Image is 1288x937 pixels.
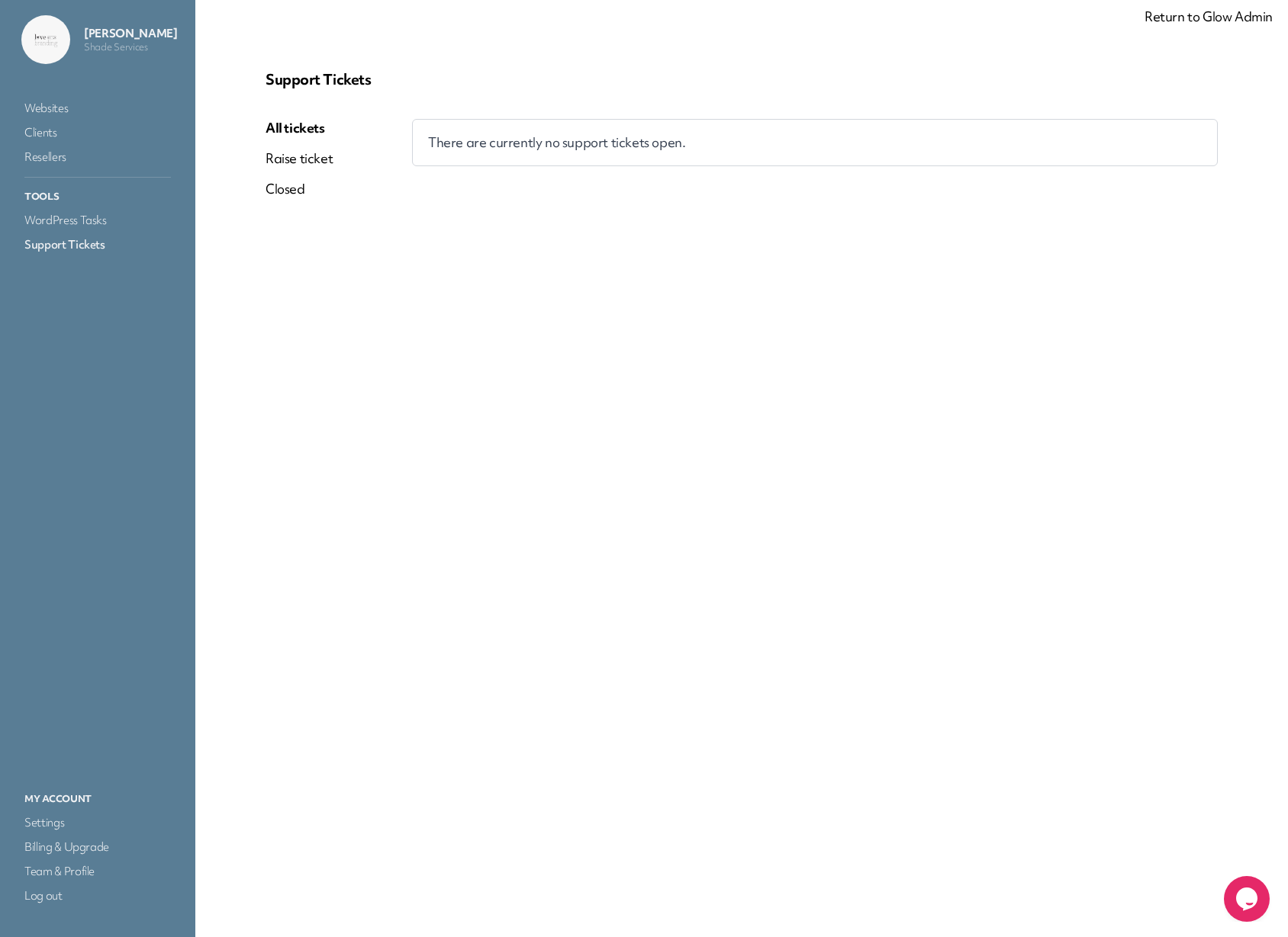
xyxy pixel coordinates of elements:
iframe: chat widget [1224,876,1273,922]
p: Support Tickets [266,70,1218,88]
a: Websites [21,98,174,119]
a: Billing & Upgrade [21,836,174,858]
a: Return to Glow Admin [1145,8,1273,25]
a: Log out [21,885,174,907]
p: [PERSON_NAME] [84,26,177,41]
a: WordPress Tasks [21,210,174,231]
a: Clients [21,122,174,143]
p: Shade Services [84,41,177,53]
a: Team & Profile [21,861,174,882]
a: Resellers [21,146,174,168]
a: Settings [21,812,174,833]
a: Raise ticket [266,149,333,168]
a: Support Tickets [21,234,174,255]
p: Tools [21,187,174,207]
a: All tickets [266,119,333,137]
p: My Account [21,789,174,809]
span: There are currently no support tickets open. [428,133,685,151]
a: Closed [266,180,333,198]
